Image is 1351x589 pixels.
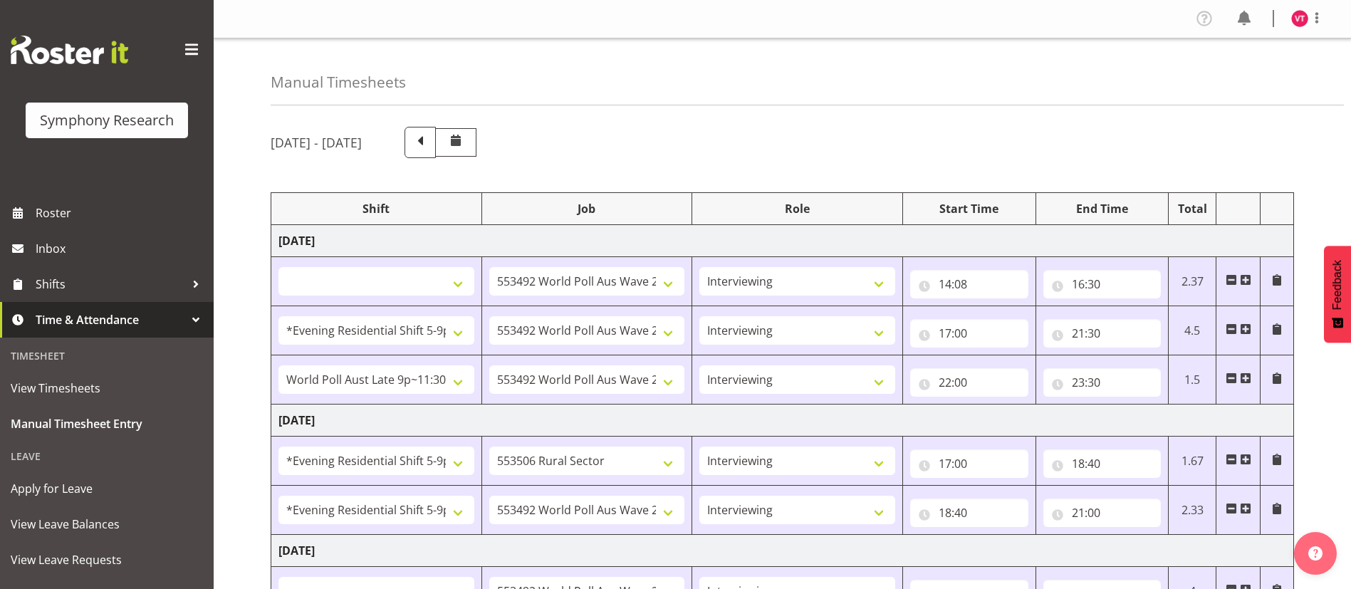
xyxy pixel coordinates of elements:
span: View Timesheets [11,377,203,399]
img: vala-tone11405.jpg [1291,10,1308,27]
h4: Manual Timesheets [271,74,406,90]
a: Apply for Leave [4,471,210,506]
span: Manual Timesheet Entry [11,413,203,434]
span: Apply for Leave [11,478,203,499]
td: 2.37 [1169,257,1216,306]
h5: [DATE] - [DATE] [271,135,362,150]
td: 4.5 [1169,306,1216,355]
a: View Leave Balances [4,506,210,542]
div: Total [1176,200,1209,217]
div: Leave [4,442,210,471]
input: Click to select... [910,319,1028,348]
a: Manual Timesheet Entry [4,406,210,442]
span: View Leave Requests [11,549,203,570]
input: Click to select... [910,499,1028,527]
img: help-xxl-2.png [1308,546,1323,561]
input: Click to select... [910,449,1028,478]
td: [DATE] [271,535,1294,567]
input: Click to select... [1043,319,1162,348]
td: 1.5 [1169,355,1216,405]
div: End Time [1043,200,1162,217]
input: Click to select... [910,270,1028,298]
td: [DATE] [271,225,1294,257]
span: Shifts [36,273,185,295]
input: Click to select... [1043,368,1162,397]
span: Feedback [1331,260,1344,310]
td: 2.33 [1169,486,1216,535]
span: View Leave Balances [11,514,203,535]
span: Inbox [36,238,207,259]
span: Time & Attendance [36,309,185,330]
div: Role [699,200,895,217]
a: View Timesheets [4,370,210,406]
div: Job [489,200,685,217]
span: Roster [36,202,207,224]
td: 1.67 [1169,437,1216,486]
img: Rosterit website logo [11,36,128,64]
input: Click to select... [1043,499,1162,527]
button: Feedback - Show survey [1324,246,1351,343]
div: Shift [278,200,474,217]
td: [DATE] [271,405,1294,437]
div: Start Time [910,200,1028,217]
div: Timesheet [4,341,210,370]
div: Symphony Research [40,110,174,131]
input: Click to select... [1043,270,1162,298]
input: Click to select... [1043,449,1162,478]
input: Click to select... [910,368,1028,397]
a: View Leave Requests [4,542,210,578]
